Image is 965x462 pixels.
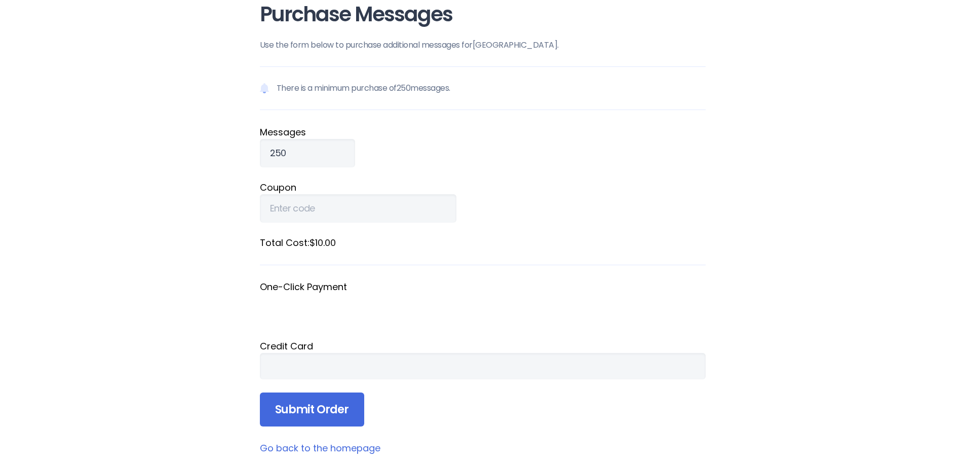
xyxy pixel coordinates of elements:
[260,181,706,194] label: Coupon
[260,82,269,94] img: Notification icon
[260,393,364,427] input: Submit Order
[270,361,696,372] iframe: Secure card payment input frame
[260,280,706,326] fieldset: One-Click Payment
[260,66,706,110] p: There is a minimum purchase of 250 messages.
[260,139,355,167] input: Qty
[260,125,706,139] label: Message s
[260,194,456,223] input: Enter code
[260,294,706,326] iframe: Secure payment button frame
[260,3,706,26] h1: Purchase Messages
[260,236,706,250] label: Total Cost: $10.00
[260,442,380,454] a: Go back to the homepage
[260,39,706,51] p: Use the form below to purchase additional messages for [GEOGRAPHIC_DATA] .
[260,339,706,353] div: Credit Card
